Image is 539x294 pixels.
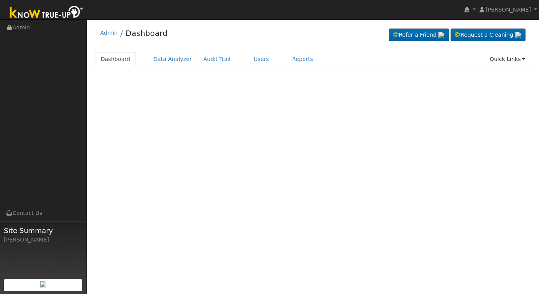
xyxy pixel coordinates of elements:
img: retrieve [40,281,46,287]
img: retrieve [438,32,444,38]
a: Dashboard [95,52,136,66]
span: Site Summary [4,225,83,236]
a: Data Analyzer [147,52,198,66]
span: [PERSON_NAME] [486,7,531,13]
img: Know True-Up [6,4,87,22]
a: Refer a Friend [389,29,449,42]
a: Reports [286,52,319,66]
a: Request a Cleaning [451,29,525,42]
a: Quick Links [484,52,531,66]
a: Admin [100,30,118,36]
div: [PERSON_NAME] [4,236,83,244]
a: Users [248,52,275,66]
img: retrieve [515,32,521,38]
a: Audit Trail [198,52,236,66]
a: Dashboard [125,29,168,38]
